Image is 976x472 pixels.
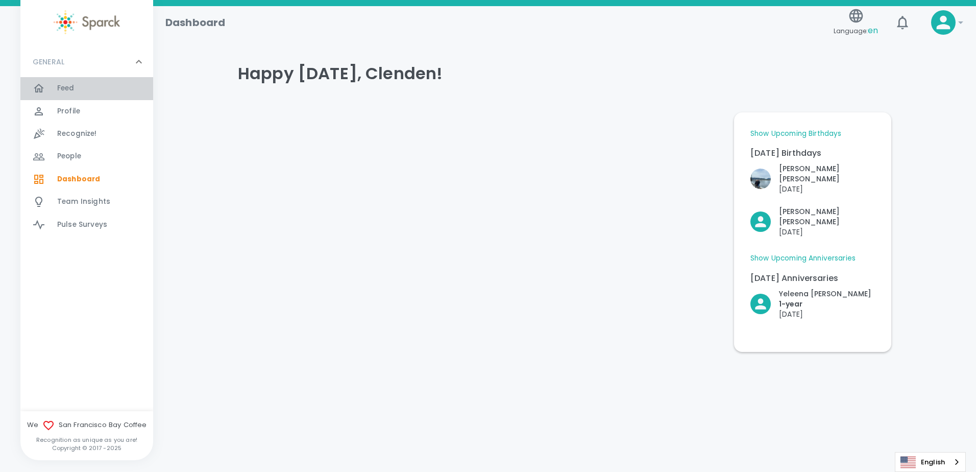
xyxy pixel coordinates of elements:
a: Show Upcoming Birthdays [750,129,841,139]
a: Recognize! [20,123,153,145]
p: [DATE] [779,309,871,319]
a: Show Upcoming Anniversaries [750,253,856,264]
button: Language:en [829,5,882,41]
h4: Happy [DATE], Clenden! [238,63,891,84]
span: We San Francisco Bay Coffee [20,419,153,432]
a: Dashboard [20,168,153,191]
a: Profile [20,100,153,123]
p: Copyright © 2017 - 2025 [20,444,153,452]
div: GENERAL [20,77,153,240]
p: Recognition as unique as you are! [20,436,153,444]
p: Yeleena [PERSON_NAME] [779,289,871,299]
a: Feed [20,77,153,100]
p: [DATE] [779,184,875,194]
button: Click to Recognize! [750,206,875,237]
p: [DATE] [779,227,875,237]
img: Sparck logo [54,10,120,34]
span: Feed [57,83,75,93]
p: [PERSON_NAME] [PERSON_NAME] [779,163,875,184]
span: Language: [834,24,878,38]
span: Pulse Surveys [57,220,107,230]
p: [DATE] Anniversaries [750,272,875,285]
img: Picture of Anna Belle Heredia [750,169,771,189]
div: Click to Recognize! [742,155,875,194]
span: Recognize! [57,129,97,139]
span: Profile [57,106,80,116]
div: Click to Recognize! [742,280,871,319]
div: GENERAL [20,46,153,77]
span: Dashboard [57,174,100,184]
p: GENERAL [33,57,64,67]
p: [DATE] Birthdays [750,147,875,159]
span: en [868,25,878,36]
button: Click to Recognize! [750,163,875,194]
span: People [57,151,81,161]
span: Team Insights [57,197,110,207]
a: Sparck logo [20,10,153,34]
p: [PERSON_NAME] [PERSON_NAME] [779,206,875,227]
a: English [895,453,965,471]
button: Click to Recognize! [750,289,871,319]
aside: Language selected: English [895,452,966,472]
a: People [20,145,153,168]
a: Team Insights [20,191,153,213]
a: Pulse Surveys [20,214,153,236]
h1: Dashboard [165,14,225,31]
div: Language [895,452,966,472]
div: Click to Recognize! [742,198,875,237]
p: 1- year [779,299,871,309]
